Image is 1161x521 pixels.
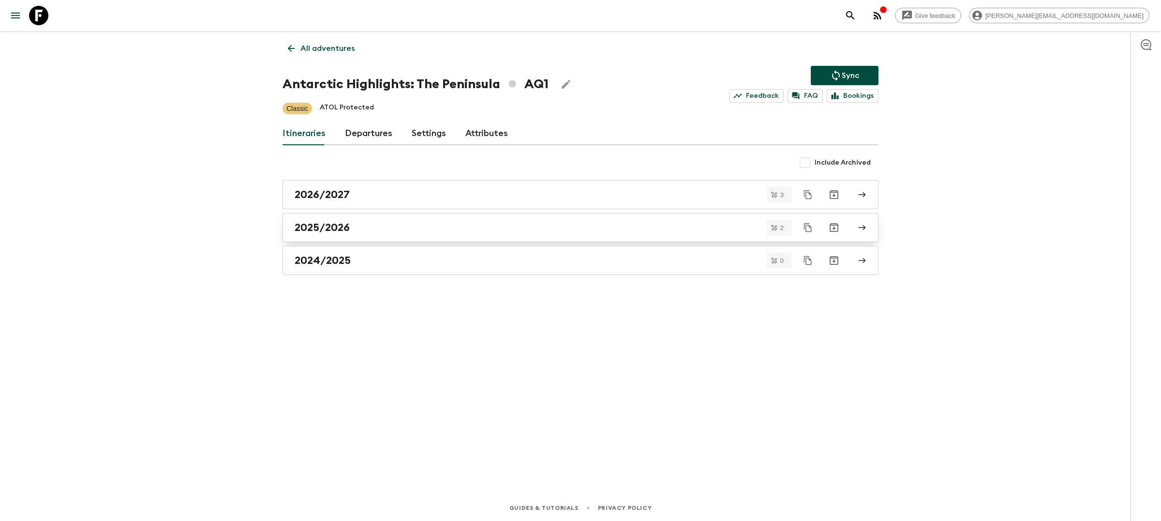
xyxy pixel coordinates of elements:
[286,104,308,113] p: Classic
[465,122,508,145] a: Attributes
[283,39,360,58] a: All adventures
[300,43,355,54] p: All adventures
[827,89,878,103] a: Bookings
[283,180,878,209] a: 2026/2027
[824,218,844,237] button: Archive
[598,503,652,513] a: Privacy Policy
[799,219,817,236] button: Duplicate
[980,12,1149,19] span: [PERSON_NAME][EMAIL_ADDRESS][DOMAIN_NAME]
[295,221,350,234] h2: 2025/2026
[895,8,961,23] a: Give feedback
[824,185,844,204] button: Archive
[824,251,844,270] button: Archive
[283,246,878,275] a: 2024/2025
[295,254,351,267] h2: 2024/2025
[283,213,878,242] a: 2025/2026
[509,503,579,513] a: Guides & Tutorials
[774,192,789,198] span: 3
[729,89,784,103] a: Feedback
[969,8,1149,23] div: [PERSON_NAME][EMAIL_ADDRESS][DOMAIN_NAME]
[295,188,350,201] h2: 2026/2027
[799,186,817,203] button: Duplicate
[842,70,859,81] p: Sync
[320,103,374,114] p: ATOL Protected
[283,122,326,145] a: Itineraries
[556,75,576,94] button: Edit Adventure Title
[412,122,446,145] a: Settings
[774,258,789,264] span: 0
[815,158,871,168] span: Include Archived
[788,89,823,103] a: FAQ
[841,6,860,25] button: search adventures
[910,12,961,19] span: Give feedback
[774,225,789,231] span: 2
[799,252,817,269] button: Duplicate
[345,122,392,145] a: Departures
[283,75,549,94] h1: Antarctic Highlights: The Peninsula AQ1
[6,6,25,25] button: menu
[811,66,878,85] button: Sync adventure departures to the booking engine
